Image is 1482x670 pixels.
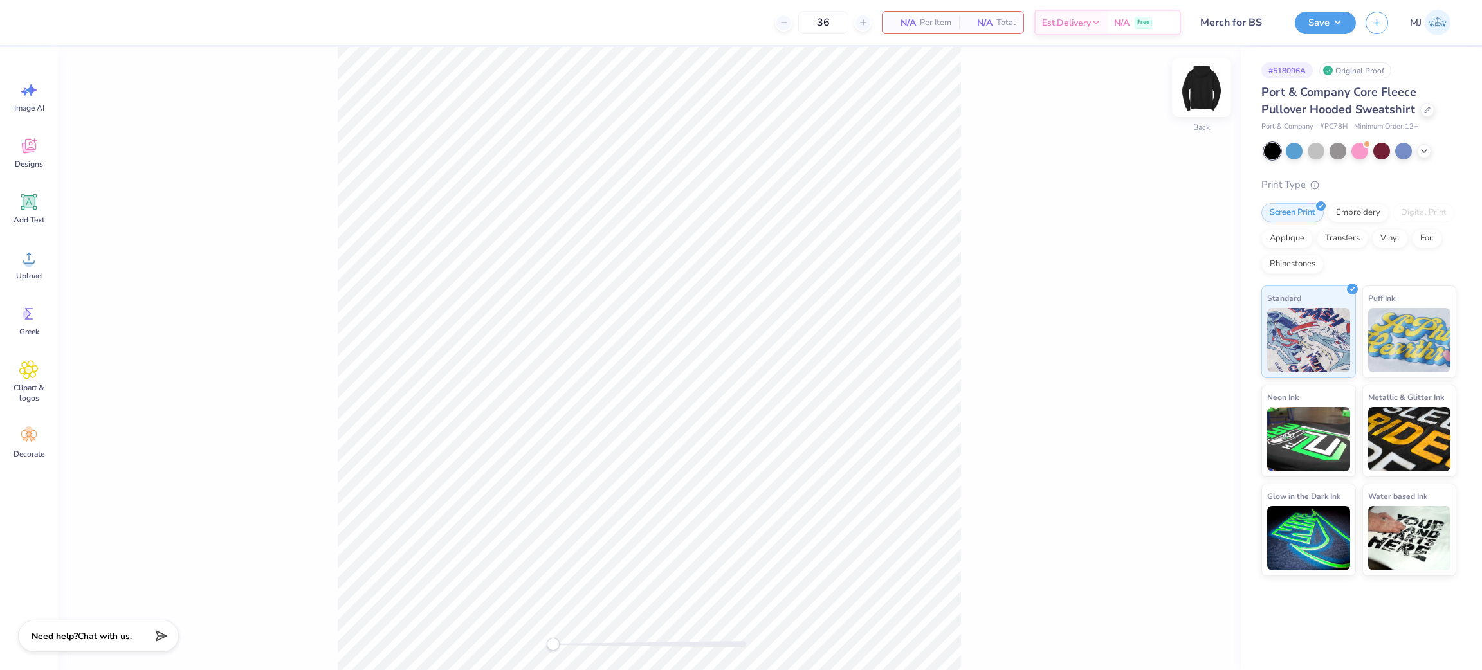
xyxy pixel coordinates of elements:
[1261,122,1313,132] span: Port & Company
[798,11,848,34] input: – –
[1368,489,1427,503] span: Water based Ink
[1267,291,1301,305] span: Standard
[1368,506,1451,570] img: Water based Ink
[1295,12,1356,34] button: Save
[8,383,50,403] span: Clipart & logos
[15,159,43,169] span: Designs
[1425,10,1450,35] img: Mark Joshua Mullasgo
[1368,407,1451,471] img: Metallic & Glitter Ink
[890,16,916,30] span: N/A
[1393,203,1455,222] div: Digital Print
[1267,489,1340,503] span: Glow in the Dark Ink
[1410,15,1422,30] span: MJ
[14,215,44,225] span: Add Text
[1328,203,1389,222] div: Embroidery
[78,630,132,642] span: Chat with us.
[1191,10,1285,35] input: Untitled Design
[1042,16,1091,30] span: Est. Delivery
[14,449,44,459] span: Decorate
[1176,62,1227,113] img: Back
[1372,229,1408,248] div: Vinyl
[996,16,1016,30] span: Total
[1267,390,1299,404] span: Neon Ink
[1261,255,1324,274] div: Rhinestones
[920,16,951,30] span: Per Item
[1261,203,1324,222] div: Screen Print
[1261,62,1313,78] div: # 518096A
[32,630,78,642] strong: Need help?
[1368,308,1451,372] img: Puff Ink
[1261,84,1416,117] span: Port & Company Core Fleece Pullover Hooded Sweatshirt
[1261,177,1456,192] div: Print Type
[1317,229,1368,248] div: Transfers
[1319,62,1391,78] div: Original Proof
[1267,407,1350,471] img: Neon Ink
[1267,506,1350,570] img: Glow in the Dark Ink
[1193,122,1210,133] div: Back
[1368,291,1395,305] span: Puff Ink
[1354,122,1418,132] span: Minimum Order: 12 +
[1261,229,1313,248] div: Applique
[967,16,993,30] span: N/A
[1412,229,1442,248] div: Foil
[1137,18,1149,27] span: Free
[1368,390,1444,404] span: Metallic & Glitter Ink
[1404,10,1456,35] a: MJ
[14,103,44,113] span: Image AI
[16,271,42,281] span: Upload
[19,327,39,337] span: Greek
[547,638,560,651] div: Accessibility label
[1114,16,1130,30] span: N/A
[1267,308,1350,372] img: Standard
[1320,122,1348,132] span: # PC78H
